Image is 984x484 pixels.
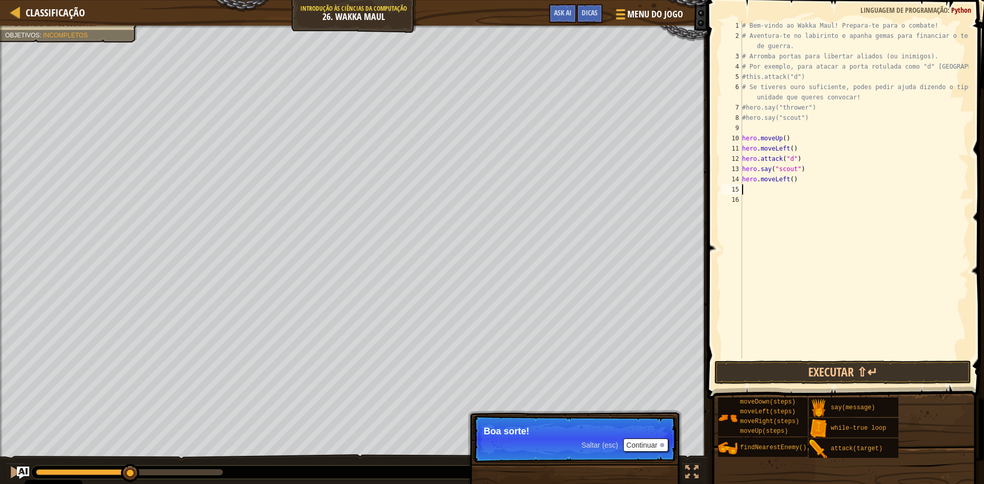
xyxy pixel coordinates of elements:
span: Menu do Jogo [627,8,683,21]
div: 11 [722,143,742,154]
button: Ask AI [549,4,577,23]
span: say(message) [831,404,875,411]
img: portrait.png [718,438,737,458]
button: Ask AI [17,467,29,479]
span: moveRight(steps) [740,418,799,425]
span: moveUp(steps) [740,428,788,435]
span: moveDown(steps) [740,398,795,406]
span: Linguagem de programação [860,5,948,15]
span: attack(target) [831,445,883,452]
span: Incompletos [43,32,88,39]
div: 16 [722,195,742,205]
p: Boa sorte! [484,426,666,436]
span: : [39,32,43,39]
a: Classificação [20,6,85,19]
button: Menu do Jogo [608,4,689,28]
div: 5 [722,72,742,82]
button: Continuar [623,438,668,452]
button: Executar ⇧↵ [714,361,971,384]
span: : [948,5,951,15]
div: 8 [722,113,742,123]
span: Ask AI [554,8,571,17]
span: Classificação [26,6,85,19]
span: Saltar (esc) [581,441,618,449]
button: Alternar ecrã inteiro [682,463,702,484]
span: Objetivos [5,32,39,39]
span: Dicas [582,8,598,17]
div: 15 [722,184,742,195]
div: 3 [722,51,742,61]
div: 6 [722,82,742,102]
span: moveLeft(steps) [740,408,795,415]
div: 9 [722,123,742,133]
span: while-true loop [831,425,886,432]
img: portrait.png [809,398,828,418]
img: portrait.png [718,408,737,428]
div: 4 [722,61,742,72]
div: 7 [722,102,742,113]
div: 2 [722,31,742,51]
img: portrait.png [809,439,828,459]
button: Ctrl + P: Pause [5,463,26,484]
div: 13 [722,164,742,174]
img: portrait.png [809,419,828,438]
div: 1 [722,20,742,31]
div: 14 [722,174,742,184]
div: 12 [722,154,742,164]
div: 10 [722,133,742,143]
span: findNearestEnemy() [740,444,807,451]
span: Python [951,5,971,15]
